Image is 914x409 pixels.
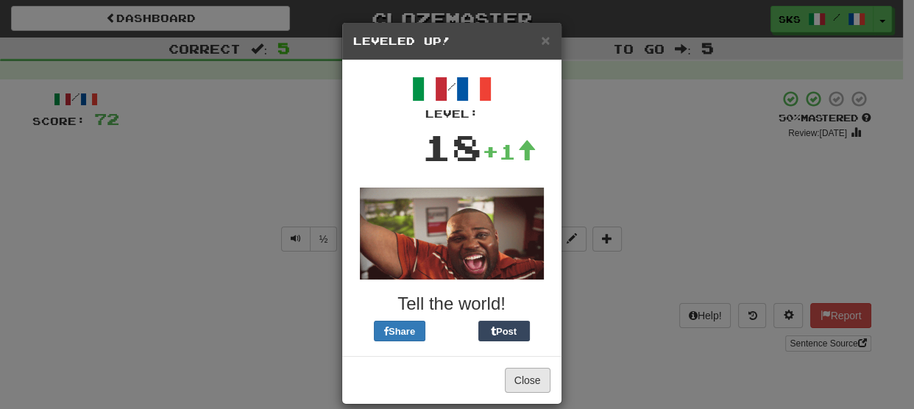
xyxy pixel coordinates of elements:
[353,71,550,121] div: /
[360,188,544,280] img: anon-dude-dancing-749b357b783eda7f85c51e4a2e1ee5269fc79fcf7d6b6aa88849e9eb2203d151.gif
[425,321,478,341] iframe: X Post Button
[482,137,536,166] div: +1
[353,34,550,49] h5: Leveled Up!
[541,32,550,48] button: Close
[353,294,550,313] h3: Tell the world!
[374,321,425,341] button: Share
[353,107,550,121] div: Level:
[478,321,530,341] button: Post
[541,32,550,49] span: ×
[505,368,550,393] button: Close
[422,121,482,173] div: 18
